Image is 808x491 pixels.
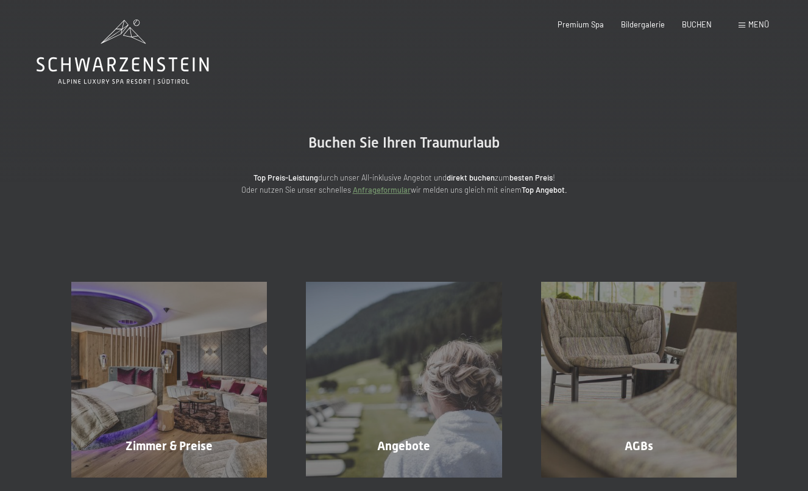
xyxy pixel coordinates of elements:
[377,439,430,453] span: Angebote
[621,20,665,29] a: Bildergalerie
[308,134,500,151] span: Buchen Sie Ihren Traumurlaub
[253,173,318,182] strong: Top Preis-Leistung
[625,439,653,453] span: AGBs
[522,282,756,478] a: Buchung AGBs
[682,20,712,29] a: BUCHEN
[353,185,411,195] a: Anfrageformular
[286,282,521,478] a: Buchung Angebote
[748,20,769,29] span: Menü
[160,171,648,196] p: durch unser All-inklusive Angebot und zum ! Oder nutzen Sie unser schnelles wir melden uns gleich...
[447,173,495,182] strong: direkt buchen
[52,282,286,478] a: Buchung Zimmer & Preise
[509,173,553,182] strong: besten Preis
[558,20,604,29] a: Premium Spa
[522,185,567,195] strong: Top Angebot.
[126,439,213,453] span: Zimmer & Preise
